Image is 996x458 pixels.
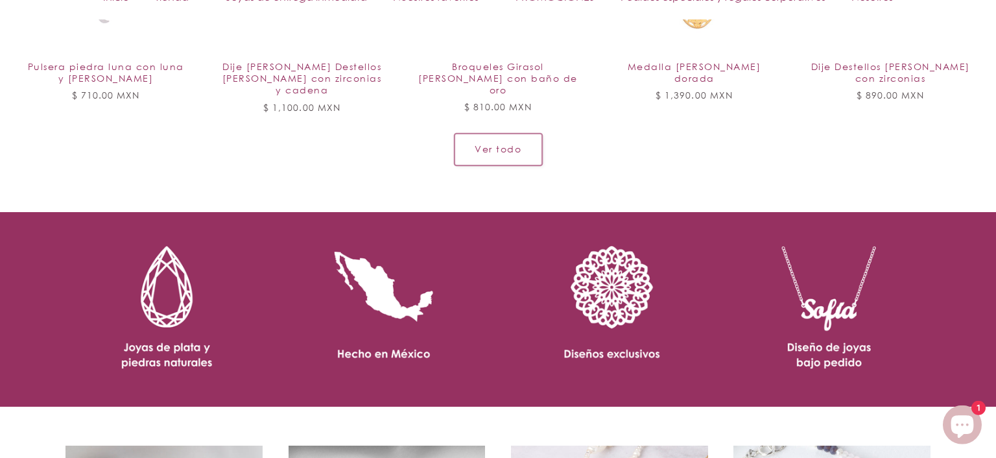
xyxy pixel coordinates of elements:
a: Broqueles Girasol [PERSON_NAME] con baño de oro [416,61,580,97]
a: Dije Destellos [PERSON_NAME] con zirconias [809,61,973,84]
a: Medalla [PERSON_NAME] dorada [612,61,776,84]
a: Pulsera piedra luna con luna y [PERSON_NAME] [24,61,188,84]
a: Ver todos los productos de la colección Entrega inmediata [455,134,542,165]
a: Dije [PERSON_NAME] Destellos [PERSON_NAME] con zirconias y cadena [220,61,384,97]
inbox-online-store-chat: Chat de la tienda online Shopify [939,405,986,448]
